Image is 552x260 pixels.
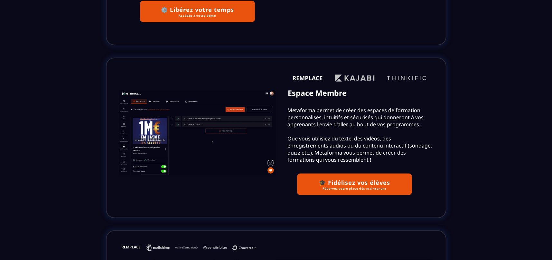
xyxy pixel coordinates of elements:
text: Metaforma permet de créer des espaces de formation personnalisés, intuitifs et sécurisés qui donn... [276,105,433,165]
img: 2295a043ac5033b1106392af5b97996c_Capture_d%E2%80%99e%CC%81cran_2024-12-31_a%CC%80_14.26.33.png [119,241,265,256]
img: 7aa407f7c89931fb62ea6a6dc3fd6491_espacemembre.gif [119,90,276,175]
button: 🎓 Fidélisez vos élèvesRéservez votre place dès maintenant [297,174,412,195]
text: Espace Membre [288,86,421,100]
button: ⚙️ Libérez votre tempsAccédez à votre démo [140,1,255,22]
img: e2da0c90ec1f16e7427dd15ab65a4196_Capture_d%E2%80%99e%CC%81cran_2024-12-31_a%CC%80_14.25.18.png [289,68,433,86]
